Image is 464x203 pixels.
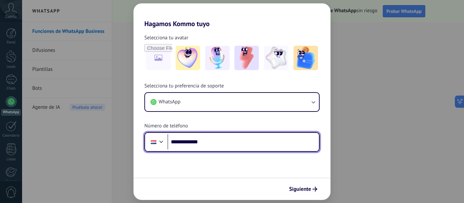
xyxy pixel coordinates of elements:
[289,187,311,191] span: Siguiente
[144,35,188,41] span: Selecciona tu avatar
[176,46,200,70] img: -1.jpeg
[234,46,259,70] img: -3.jpeg
[144,83,224,89] span: Selecciona tu preferencia de soporte
[147,135,160,149] div: Netherlands: + 31
[264,46,288,70] img: -4.jpeg
[205,46,230,70] img: -2.jpeg
[159,99,180,105] span: WhatsApp
[144,123,188,129] span: Número de teléfono
[133,3,331,28] h2: Hagamos Kommo tuyo
[286,183,320,195] button: Siguiente
[293,46,318,70] img: -5.jpeg
[145,93,319,111] button: WhatsApp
